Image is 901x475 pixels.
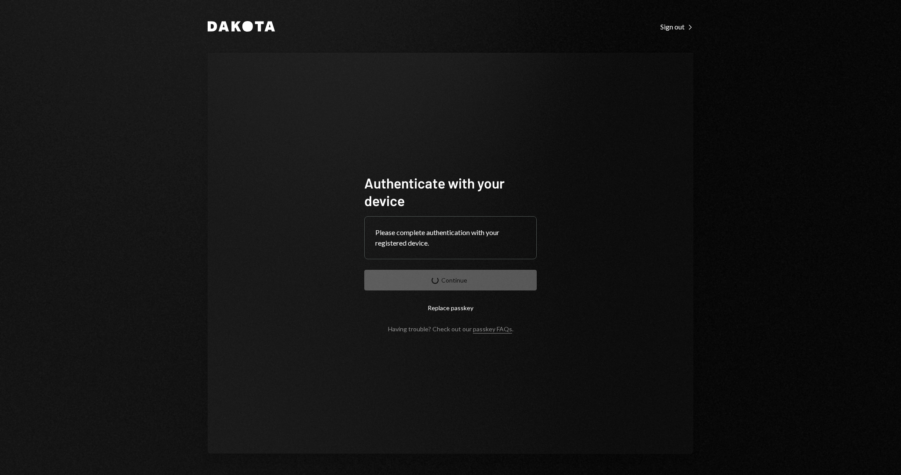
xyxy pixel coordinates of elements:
h1: Authenticate with your device [364,174,537,209]
div: Please complete authentication with your registered device. [375,227,526,248]
a: Sign out [660,22,693,31]
div: Having trouble? Check out our . [388,325,513,333]
button: Replace passkey [364,297,537,318]
a: passkey FAQs [473,325,512,334]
